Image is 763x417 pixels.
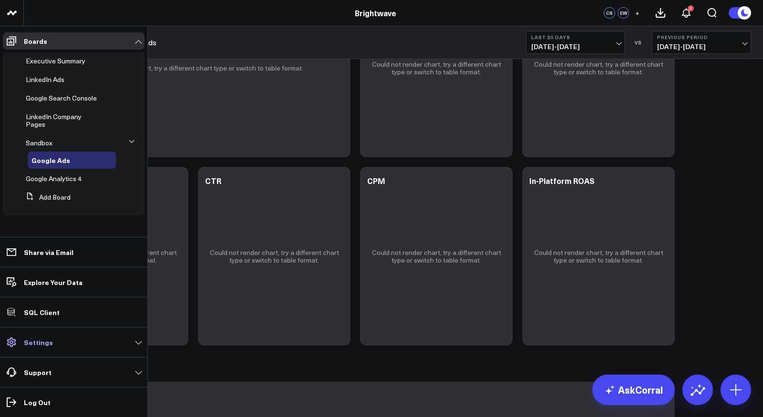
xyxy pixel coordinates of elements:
button: Previous Period[DATE]-[DATE] [652,31,751,54]
span: Google Analytics 4 [26,174,82,183]
a: Sandbox [26,139,52,147]
a: LinkedIn Ads [26,76,64,83]
a: Google Analytics 4 [26,175,82,183]
p: Could not render chart, try a different chart type or switch to table format. [370,249,503,264]
button: Last 30 Days[DATE]-[DATE] [526,31,625,54]
p: Log Out [24,398,51,406]
span: [DATE] - [DATE] [657,43,746,51]
a: Log Out [3,394,144,411]
p: Share via Email [24,248,73,256]
a: AskCorral [592,375,675,405]
p: Boards [24,37,47,45]
span: Google Search Console [26,93,97,102]
button: + [631,7,643,19]
p: SQL Client [24,308,60,316]
p: Settings [24,338,53,346]
p: Could not render chart, try a different chart type or switch to table format. [370,61,503,76]
a: Google Ads [31,156,70,164]
p: Could not render chart, try a different chart type or switch to table format. [207,249,341,264]
a: Brightwave [355,8,396,18]
div: VS [630,40,647,45]
span: [DATE] - [DATE] [531,43,620,51]
div: EW [618,7,629,19]
a: Executive Summary [26,57,85,65]
span: LinkedIn Ads [26,75,64,84]
span: Sandbox [26,138,52,147]
a: Google Search Console [26,94,97,102]
span: Executive Summary [26,56,85,65]
button: Add Board [22,189,71,206]
span: + [635,10,639,16]
b: Last 30 Days [531,34,620,40]
a: SQL Client [3,304,144,321]
p: Could not render chart, try a different chart type or switch to table format. [83,64,303,72]
a: LinkedIn Company Pages [26,113,102,128]
div: CS [604,7,615,19]
span: LinkedIn Company Pages [26,112,82,129]
p: Could not render chart, try a different chart type or switch to table format. [532,61,665,76]
span: Google Ads [31,155,70,165]
div: 2 [688,5,694,11]
div: In-Platform ROAS [529,175,595,186]
p: Support [24,368,52,376]
div: CPM [367,175,385,186]
p: Could not render chart, try a different chart type or switch to table format. [532,249,665,264]
div: CTR [205,175,221,186]
p: Explore Your Data [24,278,82,286]
b: Previous Period [657,34,746,40]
